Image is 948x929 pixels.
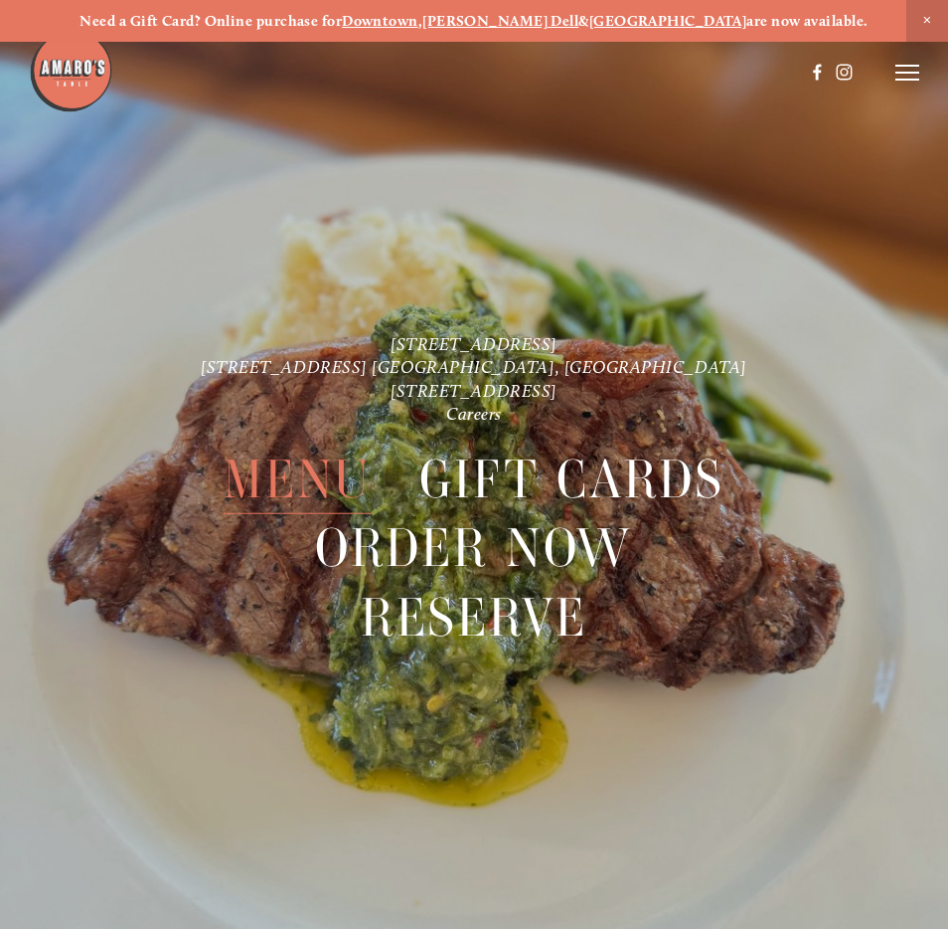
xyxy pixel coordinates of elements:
[578,12,588,30] strong: &
[342,12,418,30] a: Downtown
[315,513,633,583] span: Order Now
[418,12,422,30] strong: ,
[361,583,587,651] a: Reserve
[391,333,557,354] a: [STREET_ADDRESS]
[589,12,747,30] a: [GEOGRAPHIC_DATA]
[419,444,724,513] span: Gift Cards
[361,583,587,652] span: Reserve
[391,380,557,401] a: [STREET_ADDRESS]
[422,12,578,30] a: [PERSON_NAME] Dell
[224,444,372,512] a: Menu
[224,444,372,513] span: Menu
[315,513,633,582] a: Order Now
[446,403,502,424] a: Careers
[201,356,747,377] a: [STREET_ADDRESS] [GEOGRAPHIC_DATA], [GEOGRAPHIC_DATA]
[79,12,342,30] strong: Need a Gift Card? Online purchase for
[746,12,868,30] strong: are now available.
[419,444,724,512] a: Gift Cards
[29,29,113,113] img: Amaro's Table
